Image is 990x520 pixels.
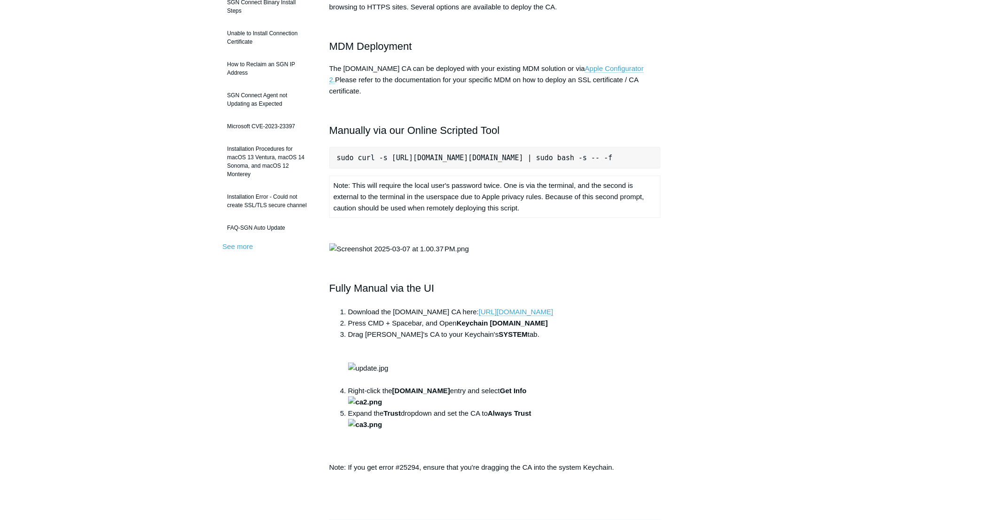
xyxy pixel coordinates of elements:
a: See more [223,242,253,250]
li: Right-click the entry and select [348,385,661,408]
a: Apple Configurator 2. [329,64,644,84]
td: Note: This will require the local user's password twice. One is via the terminal, and the second ... [329,176,661,218]
a: FAQ-SGN Auto Update [223,219,315,237]
img: ca3.png [348,419,382,430]
p: The [DOMAIN_NAME] CA can be deployed with your existing MDM solution or via Please refer to the d... [329,63,661,97]
strong: Trust [384,409,401,417]
strong: Get Info [348,387,527,406]
strong: SYSTEM [499,330,528,338]
a: Installation Error - Could not create SSL/TLS secure channel [223,188,315,214]
img: Screenshot 2025-03-07 at 1.00.37 PM.png [329,243,469,255]
li: Drag [PERSON_NAME]'s CA to your Keychain's tab. [348,329,661,385]
a: Microsoft CVE-2023-23397 [223,117,315,135]
li: Download the [DOMAIN_NAME] CA here: [348,306,661,318]
a: SGN Connect Agent not Updating as Expected [223,86,315,113]
li: Expand the dropdown and set the CA to [348,408,661,453]
pre: sudo curl -s [URL][DOMAIN_NAME][DOMAIN_NAME] | sudo bash -s -- -f [329,147,661,169]
h2: Fully Manual via the UI [329,280,661,296]
h2: MDM Deployment [329,38,661,54]
img: ca2.png [348,396,382,408]
li: Press CMD + Spacebar, and Open [348,318,661,329]
a: Unable to Install Connection Certificate [223,24,315,51]
strong: Always Trust [348,409,531,428]
a: How to Reclaim an SGN IP Address [223,55,315,82]
strong: [DOMAIN_NAME] [392,387,450,395]
img: update.jpg [348,363,389,374]
p: Note: If you get error #25294, ensure that you're dragging the CA into the system Keychain. [329,462,661,473]
h2: Manually via our Online Scripted Tool [329,122,661,139]
a: [URL][DOMAIN_NAME] [479,308,553,316]
strong: Keychain [DOMAIN_NAME] [457,319,548,327]
a: Installation Procedures for macOS 13 Ventura, macOS 14 Sonoma, and macOS 12 Monterey [223,140,315,183]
